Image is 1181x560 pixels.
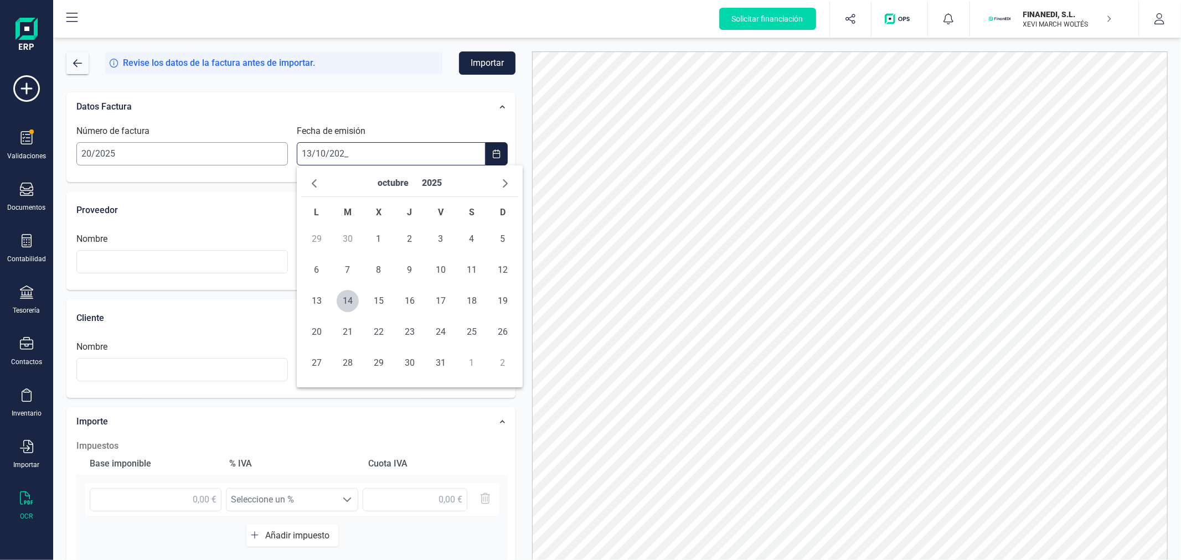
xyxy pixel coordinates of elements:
div: Proveedor [76,199,463,221]
img: Logo Finanedi [16,18,38,53]
div: Base imponible [85,453,220,475]
span: 16 [399,290,421,312]
span: 20 [306,321,328,343]
span: 8 [368,259,390,281]
label: Fecha de emisión [297,125,365,138]
span: D [500,207,506,217]
p: XEVI MARCH WOLTÉS [1023,20,1112,29]
span: 23 [399,321,421,343]
span: Solicitar financiación [732,13,803,24]
img: FI [988,7,1012,31]
div: Importar [14,460,40,469]
span: 6 [306,259,328,281]
span: S [469,207,475,217]
span: 2 [399,228,421,250]
span: L [314,207,319,217]
input: 0,00 € [363,488,467,511]
span: 27 [306,352,328,374]
div: Contabilidad [7,255,46,263]
span: 29 [368,352,390,374]
span: 11 [461,259,483,281]
div: % IVA [225,453,360,475]
span: M [344,207,352,217]
span: 15 [368,290,390,312]
span: 4 [461,228,483,250]
span: 7 [337,259,359,281]
img: Logo de OPS [885,13,914,24]
div: Tesorería [13,306,40,315]
span: 13 [306,290,328,312]
span: 14 [337,290,359,312]
span: 30 [399,352,421,374]
div: Cuota IVA [364,453,499,475]
div: Datos Factura [71,95,469,119]
input: 0,00 € [90,488,221,511]
div: OCR [20,512,33,521]
span: 26 [492,321,514,343]
span: 3 [430,228,452,250]
p: FINANEDI, S.L. [1023,9,1112,20]
div: Documentos [8,203,46,212]
span: 19 [492,290,514,312]
button: Solicitar financiación [719,8,816,30]
label: Número de factura [76,125,149,138]
div: Cliente [76,307,463,329]
button: Importar [459,51,515,75]
h2: Impuestos [76,439,508,453]
span: V [438,207,443,217]
label: Nombre [76,340,107,354]
span: 1 [368,228,390,250]
span: Añadir impuesto [265,530,334,541]
span: Revise los datos de la factura antes de importar. [123,56,315,70]
span: Seleccione un % [226,489,337,511]
span: 28 [337,352,359,374]
div: Inventario [12,409,42,418]
span: 2025 [417,173,446,193]
span: J [407,207,412,217]
span: 17 [430,290,452,312]
div: Contactos [11,357,42,366]
span: 21 [337,321,359,343]
button: FIFINANEDI, S.L.XEVI MARCH WOLTÉS [983,1,1125,37]
span: 22 [368,321,390,343]
span: 12 [492,259,514,281]
span: octubre [373,173,413,193]
div: Validaciones [7,152,46,160]
span: 9 [399,259,421,281]
span: Importe [76,416,108,427]
button: Logo de OPS [878,1,921,37]
span: 5 [492,228,514,250]
span: 10 [430,259,452,281]
span: 24 [430,321,452,343]
span: 18 [461,290,483,312]
button: Añadir impuesto [246,525,338,547]
span: 31 [430,352,452,374]
span: 25 [461,321,483,343]
span: X [376,207,381,217]
label: Nombre [76,232,107,246]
